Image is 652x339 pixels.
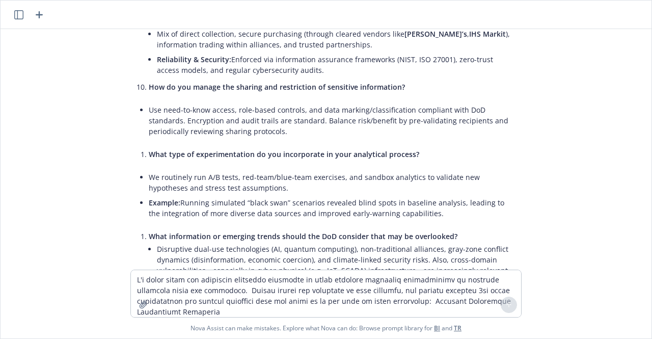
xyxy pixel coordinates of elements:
[404,29,467,39] span: [PERSON_NAME]’s
[469,29,506,39] span: IHS Markit
[149,170,511,195] li: We routinely run A/B tests, red-team/blue-team exercises, and sandbox analytics to validate new h...
[157,55,231,64] span: Reliability & Security:
[157,52,511,77] li: Enforced via information assurance frameworks (NIST, ISO 27001), zero-trust access models, and re...
[434,324,440,332] a: BI
[149,195,511,221] li: Running simulated “black swan” scenarios revealed blind spots in baseline analysis, leading to th...
[157,242,511,278] li: Disruptive dual-use technologies (AI, quantum computing), non-traditional alliances, gray-zone co...
[149,82,405,92] span: How do you manage the sharing and restriction of sensitive information?
[454,324,461,332] a: TR
[157,27,511,52] li: Mix of direct collection, secure purchasing (through cleared vendors like , ), information tradin...
[149,102,511,139] li: Use need-to-know access, role-based controls, and data marking/classification compliant with DoD ...
[149,149,419,159] span: What type of experimentation do you incorporate in your analytical process?
[5,318,647,338] span: Nova Assist can make mistakes. Explore what Nova can do: Browse prompt library for and
[149,231,457,241] span: What information or emerging trends should the DoD consider that may be overlooked?
[149,198,180,207] span: Example:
